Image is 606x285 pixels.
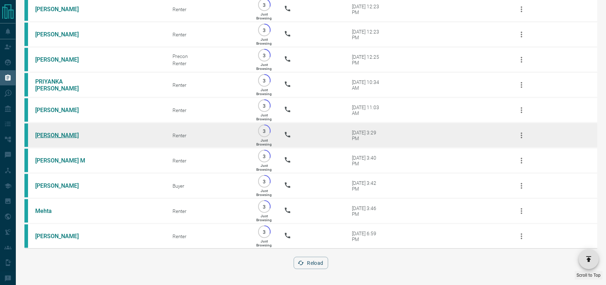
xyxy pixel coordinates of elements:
button: Reload [294,257,328,269]
a: PRIYANKA [PERSON_NAME] [35,78,89,92]
a: [PERSON_NAME] [35,56,89,63]
div: Renter [173,107,244,113]
div: [DATE] 3:40 PM [352,155,382,166]
a: [PERSON_NAME] M [35,157,89,164]
div: [DATE] 3:46 PM [352,205,382,217]
div: condos.ca [24,224,28,248]
div: Renter [173,61,244,66]
div: Renter [173,208,244,214]
div: condos.ca [24,124,28,147]
div: Renter [173,158,244,164]
div: condos.ca [24,48,28,71]
div: [DATE] 12:23 PM [352,29,382,40]
p: 3 [262,153,267,159]
a: [PERSON_NAME] [35,132,89,139]
p: Just Browsing [256,239,272,247]
div: Renter [173,6,244,12]
p: Just Browsing [256,37,272,45]
p: 3 [262,53,267,58]
div: [DATE] 6:59 PM [352,231,382,242]
p: Just Browsing [256,63,272,71]
div: condos.ca [24,199,28,223]
span: Scroll to Top [577,273,601,278]
p: Just Browsing [256,214,272,222]
div: [DATE] 3:42 PM [352,180,382,192]
div: condos.ca [24,73,28,97]
div: Renter [173,233,244,239]
p: 3 [262,128,267,134]
p: Just Browsing [256,113,272,121]
div: Renter [173,82,244,88]
p: Just Browsing [256,164,272,172]
div: [DATE] 10:34 AM [352,79,382,91]
p: 3 [262,204,267,209]
div: condos.ca [24,98,28,122]
p: 3 [262,229,267,235]
a: [PERSON_NAME] [35,31,89,38]
div: [DATE] 12:25 PM [352,54,382,66]
p: Just Browsing [256,138,272,146]
a: Mehta [35,208,89,214]
p: 3 [262,78,267,83]
div: Buyer [173,183,244,189]
a: [PERSON_NAME] [35,233,89,240]
a: [PERSON_NAME] [35,107,89,113]
a: [PERSON_NAME] [35,6,89,13]
a: [PERSON_NAME] [35,182,89,189]
div: Renter [173,32,244,37]
div: Precon [173,53,244,59]
div: Renter [173,133,244,138]
p: 3 [262,2,267,8]
p: 3 [262,179,267,184]
div: condos.ca [24,174,28,197]
p: Just Browsing [256,189,272,197]
div: condos.ca [24,149,28,172]
div: [DATE] 3:29 PM [352,130,382,141]
p: 3 [262,27,267,33]
p: 3 [262,103,267,108]
p: Just Browsing [256,12,272,20]
div: [DATE] 11:03 AM [352,104,382,116]
div: [DATE] 12:23 PM [352,4,382,15]
p: Just Browsing [256,88,272,96]
div: condos.ca [24,23,28,46]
